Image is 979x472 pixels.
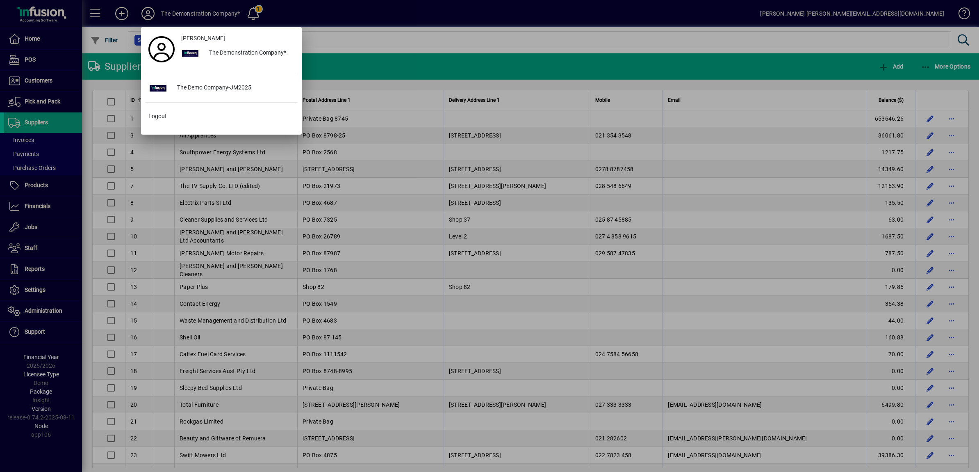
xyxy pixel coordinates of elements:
button: The Demonstration Company* [178,46,298,61]
a: [PERSON_NAME] [178,31,298,46]
div: The Demonstration Company* [203,46,298,61]
span: [PERSON_NAME] [181,34,225,43]
div: The Demo Company-JM2025 [171,81,298,96]
a: Profile [145,42,178,57]
button: Logout [145,109,298,124]
span: Logout [148,112,167,121]
button: The Demo Company-JM2025 [145,81,298,96]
